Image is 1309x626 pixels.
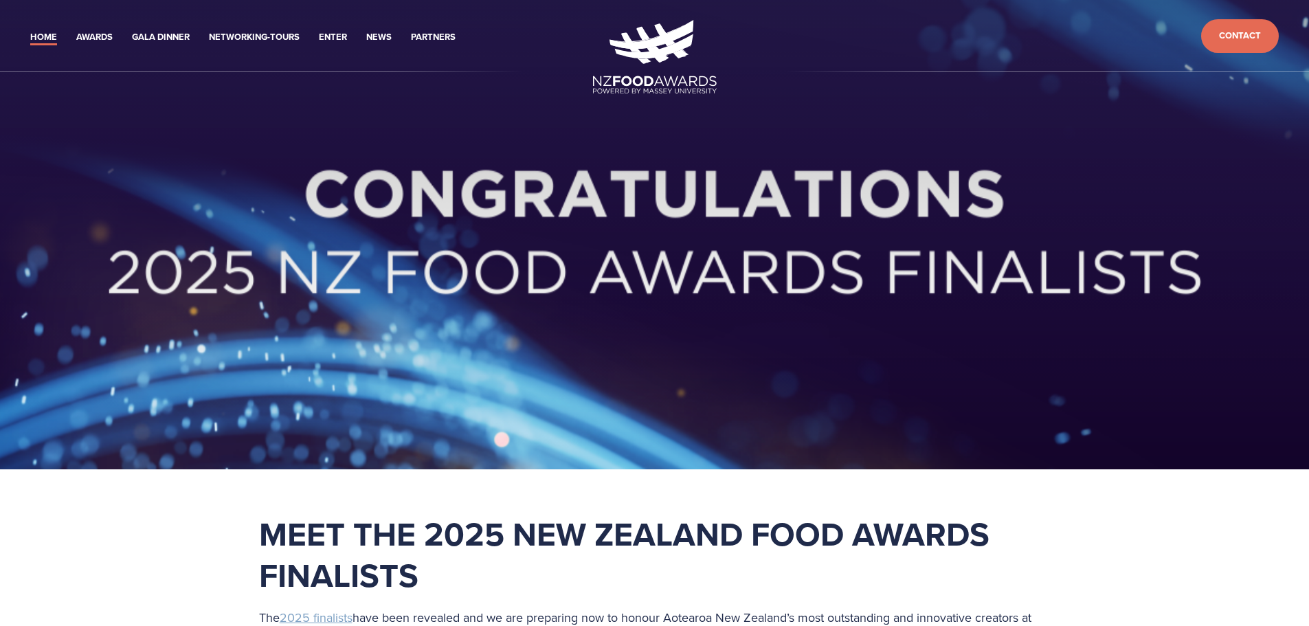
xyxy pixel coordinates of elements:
[76,30,113,45] a: Awards
[280,609,353,626] a: 2025 finalists
[132,30,190,45] a: Gala Dinner
[259,510,998,599] strong: Meet the 2025 New Zealand Food Awards Finalists
[30,30,57,45] a: Home
[411,30,456,45] a: Partners
[366,30,392,45] a: News
[1201,19,1279,53] a: Contact
[319,30,347,45] a: Enter
[209,30,300,45] a: Networking-Tours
